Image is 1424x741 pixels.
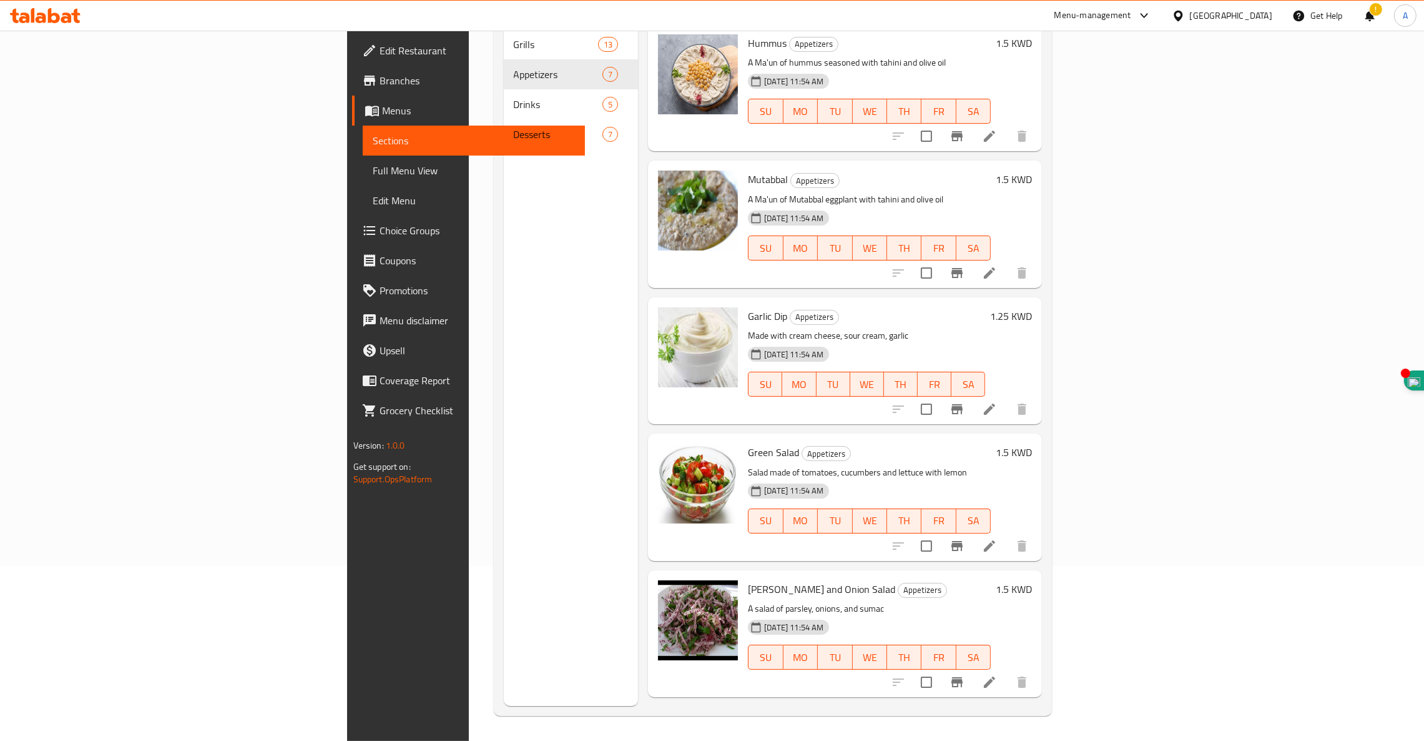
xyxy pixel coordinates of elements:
[892,102,916,121] span: TH
[748,509,783,534] button: SU
[1007,258,1037,288] button: delete
[921,645,956,670] button: FR
[790,173,840,188] div: Appetizers
[853,99,887,124] button: WE
[990,307,1032,325] h6: 1.25 KWD
[818,509,852,534] button: TU
[913,533,940,559] span: Select to update
[982,675,997,690] a: Edit menu item
[1007,394,1037,424] button: delete
[754,512,778,530] span: SU
[748,601,991,617] p: A salad of parsley, onions, and sumac
[858,649,882,667] span: WE
[923,375,946,394] span: FR
[748,170,788,189] span: Mutabbal
[352,306,585,336] a: Menu disclaimer
[956,375,980,394] span: SA
[961,512,986,530] span: SA
[921,99,956,124] button: FR
[982,266,997,281] a: Edit menu item
[599,39,617,51] span: 13
[782,372,816,397] button: MO
[373,193,575,208] span: Edit Menu
[748,192,991,207] p: A Ma'un of Mutabbal eggplant with tahini and olive oil
[603,69,617,81] span: 7
[602,67,618,82] div: items
[982,129,997,144] a: Edit menu item
[603,129,617,141] span: 7
[926,512,951,530] span: FR
[818,645,852,670] button: TU
[783,509,818,534] button: MO
[951,372,985,397] button: SA
[504,24,639,154] nav: Menu sections
[956,509,991,534] button: SA
[352,336,585,366] a: Upsell
[823,512,847,530] span: TU
[921,236,956,261] button: FR
[913,669,940,695] span: Select to update
[1007,121,1037,151] button: delete
[1190,9,1272,22] div: [GEOGRAPHIC_DATA]
[913,123,940,149] span: Select to update
[942,121,972,151] button: Branch-specific-item
[855,375,879,394] span: WE
[1007,667,1037,697] button: delete
[961,102,986,121] span: SA
[380,373,575,388] span: Coverage Report
[373,133,575,148] span: Sections
[892,239,916,257] span: TH
[884,372,918,397] button: TH
[759,212,828,224] span: [DATE] 11:54 AM
[380,313,575,328] span: Menu disclaimer
[921,509,956,534] button: FR
[380,253,575,268] span: Coupons
[818,99,852,124] button: TU
[352,66,585,96] a: Branches
[996,580,1032,598] h6: 1.5 KWD
[892,512,916,530] span: TH
[748,328,985,344] p: Made with cream cheese, sour cream, garlic
[822,375,845,394] span: TU
[956,645,991,670] button: SA
[363,126,585,156] a: Sections
[386,437,405,454] span: 1.0.0
[858,239,882,257] span: WE
[380,343,575,358] span: Upsell
[748,443,799,462] span: Green Salad
[926,239,951,257] span: FR
[961,239,986,257] span: SA
[1054,8,1131,23] div: Menu-management
[754,375,777,394] span: SU
[788,239,813,257] span: MO
[352,366,585,395] a: Coverage Report
[788,102,813,121] span: MO
[658,34,738,114] img: Hummus
[783,236,818,261] button: MO
[514,37,598,52] span: Grills
[514,97,603,112] span: Drinks
[759,622,828,634] span: [DATE] 11:54 AM
[759,76,828,87] span: [DATE] 11:54 AM
[791,174,839,188] span: Appetizers
[748,307,787,326] span: Garlic Dip
[942,394,972,424] button: Branch-specific-item
[892,649,916,667] span: TH
[504,119,639,149] div: Desserts7
[942,667,972,697] button: Branch-specific-item
[850,372,884,397] button: WE
[373,163,575,178] span: Full Menu View
[982,402,997,417] a: Edit menu item
[380,43,575,58] span: Edit Restaurant
[602,97,618,112] div: items
[748,236,783,261] button: SU
[353,471,433,487] a: Support.OpsPlatform
[353,437,384,454] span: Version:
[858,512,882,530] span: WE
[748,465,991,480] p: Salad made of tomatoes, cucumbers and lettuce with lemon
[887,509,921,534] button: TH
[853,509,887,534] button: WE
[514,67,603,82] span: Appetizers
